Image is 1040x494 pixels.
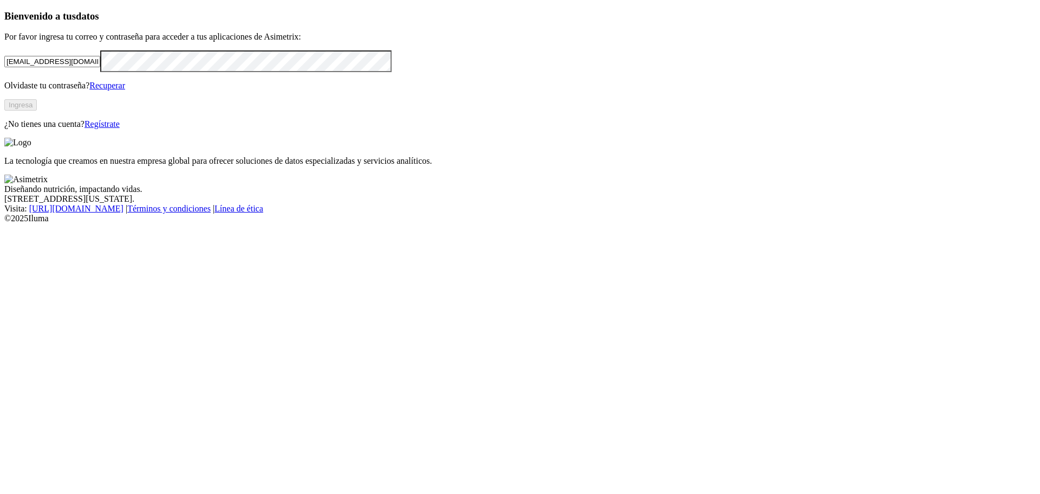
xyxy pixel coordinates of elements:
div: Visita : | | [4,204,1036,214]
img: Asimetrix [4,175,48,184]
p: Olvidaste tu contraseña? [4,81,1036,91]
span: datos [76,10,99,22]
a: Regístrate [84,119,120,129]
input: Tu correo [4,56,100,67]
p: ¿No tienes una cuenta? [4,119,1036,129]
div: Diseñando nutrición, impactando vidas. [4,184,1036,194]
div: [STREET_ADDRESS][US_STATE]. [4,194,1036,204]
a: Recuperar [89,81,125,90]
img: Logo [4,138,31,147]
h3: Bienvenido a tus [4,10,1036,22]
p: Por favor ingresa tu correo y contraseña para acceder a tus aplicaciones de Asimetrix: [4,32,1036,42]
a: [URL][DOMAIN_NAME] [29,204,123,213]
a: Línea de ética [214,204,263,213]
a: Términos y condiciones [127,204,211,213]
div: © 2025 Iluma [4,214,1036,223]
button: Ingresa [4,99,37,111]
p: La tecnología que creamos en nuestra empresa global para ofrecer soluciones de datos especializad... [4,156,1036,166]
